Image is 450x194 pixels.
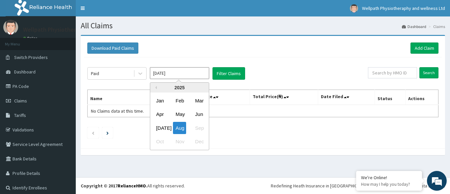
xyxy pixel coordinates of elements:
div: Choose March 2025 [192,95,206,107]
p: Wellpath Physiotheraphy and wellness Ltd [23,27,133,33]
a: Dashboard [402,24,426,29]
div: Choose February 2025 [173,95,186,107]
div: Choose January 2025 [154,95,167,107]
a: RelianceHMO [118,183,146,189]
span: Tariffs [14,112,26,118]
img: User Image [350,4,358,13]
input: Search [419,67,438,78]
span: Wellpath Physiotheraphy and wellness Ltd [362,5,445,11]
strong: Copyright © 2017 . [81,183,147,189]
div: 2025 [150,83,209,93]
div: Choose May 2025 [173,108,186,121]
div: We're Online! [361,175,417,180]
div: Choose July 2025 [154,122,167,134]
div: Paid [91,70,99,77]
th: Status [375,90,406,105]
span: Claims [14,98,27,104]
h1: All Claims [81,21,445,30]
li: Claims [427,24,445,29]
a: Next page [106,130,109,136]
div: month 2025-08 [150,94,209,149]
th: Total Price(₦) [250,90,318,105]
textarea: Type your message and hit 'Enter' [3,126,126,150]
a: Add Claim [410,42,438,54]
img: User Image [3,20,18,35]
button: Filter Claims [212,67,245,80]
span: No Claims data at this time. [91,108,144,114]
th: Name [88,90,176,105]
div: Choose August 2025 [173,122,186,134]
input: Search by HMO ID [368,67,417,78]
th: Actions [405,90,438,105]
div: Choose April 2025 [154,108,167,121]
button: Previous Year [154,86,157,89]
div: Choose June 2025 [192,108,206,121]
img: d_794563401_company_1708531726252_794563401 [12,33,27,49]
span: Dashboard [14,69,36,75]
button: Download Paid Claims [87,42,138,54]
span: Switch Providers [14,54,48,60]
div: Redefining Heath Insurance in [GEOGRAPHIC_DATA] using Telemedicine and Data Science! [271,182,445,189]
th: Date Filed [318,90,375,105]
span: We're online! [38,56,91,123]
a: Online [23,36,39,41]
input: Select Month and Year [150,67,209,79]
div: Minimize live chat window [108,3,124,19]
div: Chat with us now [34,37,111,45]
a: Previous page [92,130,95,136]
footer: All rights reserved. [76,177,450,194]
p: How may I help you today? [361,181,417,187]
